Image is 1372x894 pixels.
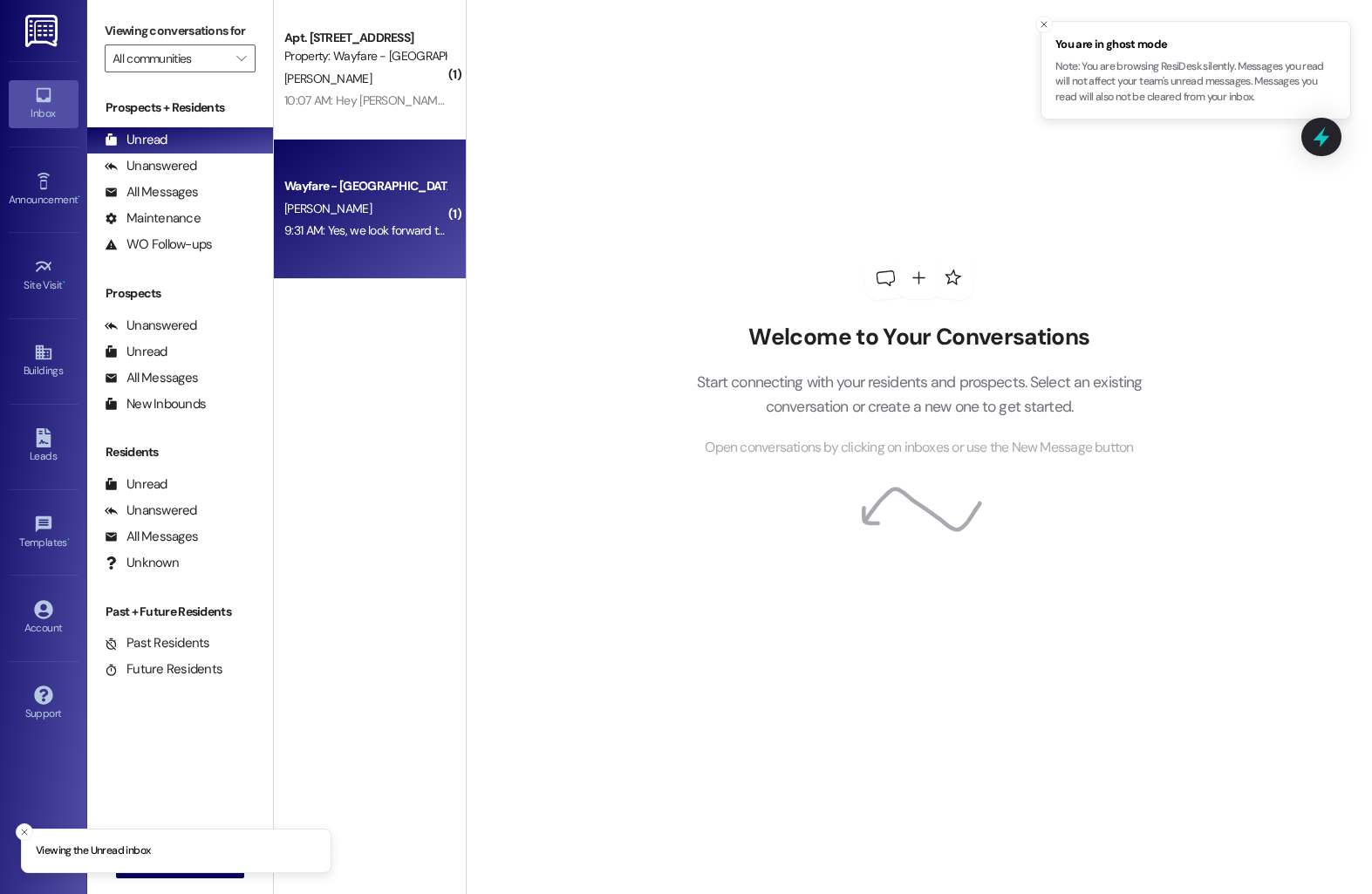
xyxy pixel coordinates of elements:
[105,369,198,387] div: All Messages
[87,99,273,117] div: Prospects + Residents
[87,603,273,621] div: Past + Future Residents
[705,437,1133,459] span: Open conversations by clicking on inboxes or use the New Message button
[1035,16,1053,33] button: Close toast
[105,235,212,254] div: WO Follow-ups
[16,823,33,841] button: Close toast
[105,209,201,228] div: Maintenance
[105,475,167,494] div: Unread
[113,44,228,72] input: All communities
[36,843,150,859] p: Viewing the Unread inbox
[670,324,1169,351] h2: Welcome to Your Conversations
[9,595,78,642] a: Account
[284,177,446,195] div: Wayfare - [GEOGRAPHIC_DATA]
[9,338,78,385] a: Buildings
[87,443,273,461] div: Residents
[105,317,197,335] div: Unanswered
[105,502,197,520] div: Unanswered
[25,15,61,47] img: ResiDesk Logo
[9,509,78,556] a: Templates •
[284,29,446,47] div: Apt. [STREET_ADDRESS]
[9,80,78,127] a: Inbox
[105,131,167,149] div: Unread
[105,528,198,546] div: All Messages
[67,534,70,546] span: •
[105,17,256,44] label: Viewing conversations for
[63,276,65,289] span: •
[9,423,78,470] a: Leads
[284,71,372,86] span: [PERSON_NAME]
[105,660,222,679] div: Future Residents
[9,252,78,299] a: Site Visit •
[105,183,198,201] div: All Messages
[105,634,210,652] div: Past Residents
[78,191,80,203] span: •
[284,201,372,216] span: [PERSON_NAME]
[236,51,246,65] i: 
[1055,36,1336,53] span: You are in ghost mode
[105,554,179,572] div: Unknown
[284,47,446,65] div: Property: Wayfare - [GEOGRAPHIC_DATA]
[1055,59,1336,106] p: Note: You are browsing ResiDesk silently. Messages you read will not affect your team's unread me...
[105,157,197,175] div: Unanswered
[9,680,78,727] a: Support
[105,343,167,361] div: Unread
[284,222,1009,238] div: 9:31 AM: Yes, we look forward to having you in our office at 11am [DATE][DATE]! Please do not hes...
[87,284,273,303] div: Prospects
[284,92,916,108] div: 10:07 AM: Hey [PERSON_NAME], it's yadani in 3702. Curious, have you already posted my unit for re...
[670,370,1169,420] p: Start connecting with your residents and prospects. Select an existing conversation or create a n...
[105,395,206,413] div: New Inbounds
